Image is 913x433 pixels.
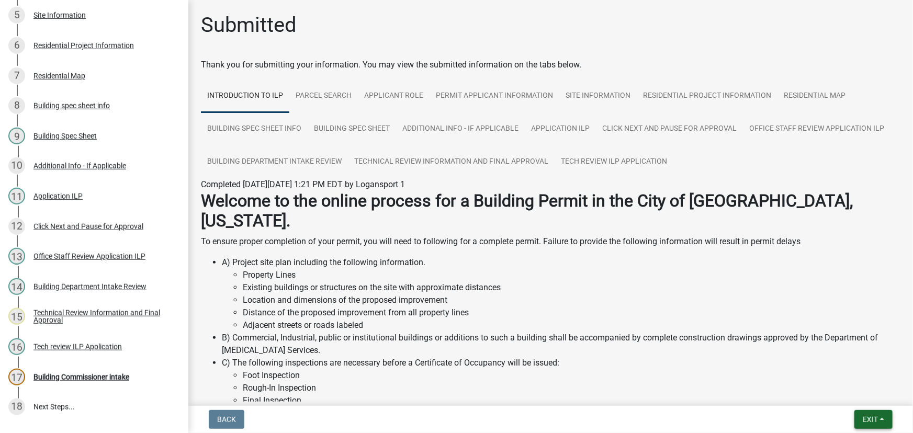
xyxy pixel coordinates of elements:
[33,42,134,49] div: Residential Project Information
[243,319,900,332] li: Adjacent streets or roads labeled
[8,67,25,84] div: 7
[8,157,25,174] div: 10
[33,102,110,109] div: Building spec sheet info
[559,79,637,113] a: Site Information
[8,398,25,415] div: 18
[8,278,25,295] div: 14
[222,332,900,357] li: B) Commercial, Industrial, public or institutional buildings or additions to such a building shal...
[243,382,900,394] li: Rough-In Inspection
[396,112,525,146] a: Additional Info - If Applicable
[8,128,25,144] div: 9
[358,79,430,113] a: Applicant Role
[8,338,25,355] div: 16
[348,145,555,179] a: Technical Review Information and Final Approval
[777,79,852,113] a: Residential Map
[33,132,97,140] div: Building Spec Sheet
[201,13,297,38] h1: Submitted
[33,72,85,79] div: Residential Map
[8,97,25,114] div: 8
[243,394,900,407] li: Final Inspection
[8,37,25,54] div: 6
[201,179,405,189] span: Completed [DATE][DATE] 1:21 PM EDT by Logansport 1
[201,79,289,113] a: Introduction to ILP
[33,343,122,350] div: Tech review ILP Application
[33,223,143,230] div: Click Next and Pause for Approval
[243,281,900,294] li: Existing buildings or structures on the site with approximate distances
[525,112,596,146] a: Application ILP
[8,218,25,235] div: 12
[222,256,900,332] li: A) Project site plan including the following information.
[8,7,25,24] div: 5
[201,112,308,146] a: Building spec sheet info
[243,369,900,382] li: Foot Inspection
[243,294,900,306] li: Location and dimensions of the proposed improvement
[33,12,86,19] div: Site Information
[8,188,25,204] div: 11
[289,79,358,113] a: Parcel search
[308,112,396,146] a: Building Spec Sheet
[8,308,25,325] div: 15
[8,248,25,265] div: 13
[33,373,129,381] div: Building Commissioner intake
[201,235,900,248] p: To ensure proper completion of your permit, you will need to following for a complete permit. Fai...
[863,415,878,424] span: Exit
[217,415,236,424] span: Back
[33,283,146,290] div: Building Department Intake Review
[854,410,893,429] button: Exit
[555,145,673,179] a: Tech review ILP Application
[8,369,25,385] div: 17
[743,112,891,146] a: Office Staff Review Application ILP
[201,59,900,71] div: Thank you for submitting your information. You may view the submitted information on the tabs below.
[243,269,900,281] li: Property Lines
[201,191,853,231] strong: Welcome to the online process for a Building Permit in the City of [GEOGRAPHIC_DATA], [US_STATE].
[243,306,900,319] li: Distance of the proposed improvement from all property lines
[33,253,145,260] div: Office Staff Review Application ILP
[33,162,126,169] div: Additional Info - If Applicable
[33,309,172,324] div: Technical Review Information and Final Approval
[222,357,900,407] li: C) The following inspections are necessary before a Certificate of Occupancy will be issued:
[596,112,743,146] a: Click Next and Pause for Approval
[33,192,83,200] div: Application ILP
[209,410,244,429] button: Back
[637,79,777,113] a: Residential Project Information
[201,145,348,179] a: Building Department Intake Review
[430,79,559,113] a: Permit Applicant Information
